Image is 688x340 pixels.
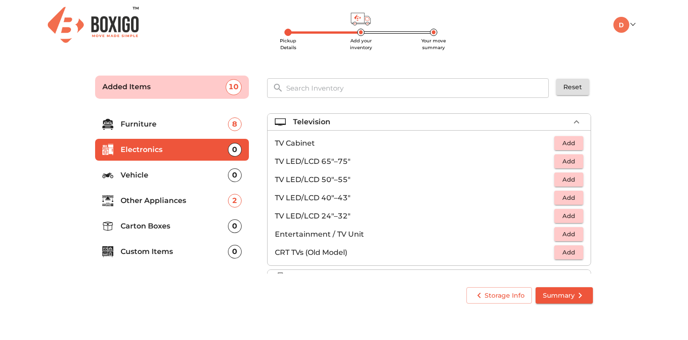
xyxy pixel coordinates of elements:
button: Add [554,245,583,259]
img: television [275,117,286,127]
button: Add [554,191,583,205]
button: Add [554,227,583,241]
div: 2 [228,194,242,208]
span: Add your inventory [350,38,372,51]
div: 0 [228,168,242,182]
p: Added Items [102,81,226,92]
p: TV LED/LCD 50"–55" [275,174,554,185]
span: Reset [563,81,582,93]
button: Add [554,209,583,223]
button: Reset [556,79,589,96]
p: Refrigerator [293,273,339,284]
span: Add [559,193,579,203]
p: CRT TVs (Old Model) [275,247,554,258]
div: 8 [228,117,242,131]
button: Summary [536,287,593,304]
p: Electronics [121,144,228,155]
span: Add [559,174,579,185]
p: TV LED/LCD 24"–32" [275,211,554,222]
span: Add [559,229,579,239]
button: Add [554,173,583,187]
span: Add [559,156,579,167]
span: Add [559,211,579,221]
p: TV LED/LCD 40"–43" [275,193,554,203]
p: Custom Items [121,246,228,257]
button: Storage Info [466,287,532,304]
img: refrigerator [275,273,286,284]
img: Boxigo [48,7,139,43]
button: Add [554,136,583,150]
p: Television [293,117,330,127]
p: Carton Boxes [121,221,228,232]
p: Other Appliances [121,195,228,206]
p: Vehicle [121,170,228,181]
span: Add [559,247,579,258]
div: 0 [228,143,242,157]
span: Summary [543,290,586,301]
div: 0 [228,245,242,259]
p: Entertainment / TV Unit [275,229,554,240]
span: Pickup Details [280,38,296,51]
p: TV LED/LCD 65"–75" [275,156,554,167]
input: Search Inventory [281,78,555,98]
p: TV Cabinet [275,138,554,149]
p: Furniture [121,119,228,130]
span: Add [559,138,579,148]
button: Add [554,154,583,168]
span: Your move summary [421,38,446,51]
div: 0 [228,219,242,233]
span: Storage Info [474,290,525,301]
div: 10 [226,79,242,95]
